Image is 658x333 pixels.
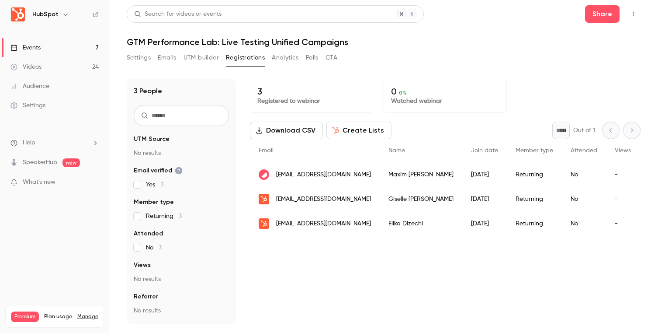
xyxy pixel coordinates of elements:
[259,194,269,204] img: hubspot.com
[134,135,229,315] section: facet-groups
[259,147,274,154] span: Email
[134,275,229,284] p: No results
[134,166,183,175] span: Email verified
[276,195,371,204] span: [EMAIL_ADDRESS][DOMAIN_NAME]
[276,219,371,228] span: [EMAIL_ADDRESS][DOMAIN_NAME]
[10,138,99,147] li: help-dropdown-opener
[562,211,606,236] div: No
[134,198,174,207] span: Member type
[77,313,98,320] a: Manage
[507,162,562,187] div: Returning
[462,211,507,236] div: [DATE]
[184,51,219,65] button: UTM builder
[10,43,41,52] div: Events
[380,187,462,211] div: Giselle [PERSON_NAME]
[462,187,507,211] div: [DATE]
[44,313,72,320] span: Plan usage
[606,187,640,211] div: -
[462,162,507,187] div: [DATE]
[562,187,606,211] div: No
[23,178,55,187] span: What's new
[11,7,25,21] img: HubSpot
[134,292,158,301] span: Referrer
[146,212,182,221] span: Returning
[62,158,80,167] span: new
[306,51,319,65] button: Polls
[615,147,631,154] span: Views
[134,306,229,315] p: No results
[257,86,366,97] p: 3
[32,10,59,19] h6: HubSpot
[562,162,606,187] div: No
[276,170,371,179] span: [EMAIL_ADDRESS][DOMAIN_NAME]
[507,187,562,211] div: Returning
[134,86,162,96] h1: 3 People
[134,10,222,19] div: Search for videos or events
[259,218,269,229] img: hubspot.com
[259,169,269,180] img: getcontrast.io
[380,211,462,236] div: Elika Dizechi
[146,180,163,189] span: Yes
[585,5,620,23] button: Share
[10,63,42,71] div: Videos
[146,243,162,252] span: No
[88,179,99,186] iframe: Noticeable Trigger
[516,147,553,154] span: Member type
[11,312,39,322] span: Premium
[391,86,499,97] p: 0
[127,37,641,47] h1: GTM Performance Lab: Live Testing Unified Campaigns
[606,162,640,187] div: -
[571,147,597,154] span: Attended
[179,213,182,219] span: 3
[573,126,595,135] p: Out of 1
[399,90,407,96] span: 0 %
[507,211,562,236] div: Returning
[160,182,163,188] span: 3
[391,97,499,105] p: Watched webinar
[226,51,265,65] button: Registrations
[158,51,176,65] button: Emails
[134,229,163,238] span: Attended
[134,149,229,158] p: No results
[606,211,640,236] div: -
[257,97,366,105] p: Registered to webinar
[23,158,57,167] a: SpeakerHub
[127,51,151,65] button: Settings
[380,162,462,187] div: Maxim [PERSON_NAME]
[10,82,49,91] div: Audience
[23,138,35,147] span: Help
[159,245,162,251] span: 3
[326,51,337,65] button: CTA
[134,261,151,270] span: Views
[388,147,405,154] span: Name
[250,122,323,139] button: Download CSV
[326,122,391,139] button: Create Lists
[10,101,45,110] div: Settings
[272,51,299,65] button: Analytics
[471,147,498,154] span: Join date
[134,135,170,144] span: UTM Source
